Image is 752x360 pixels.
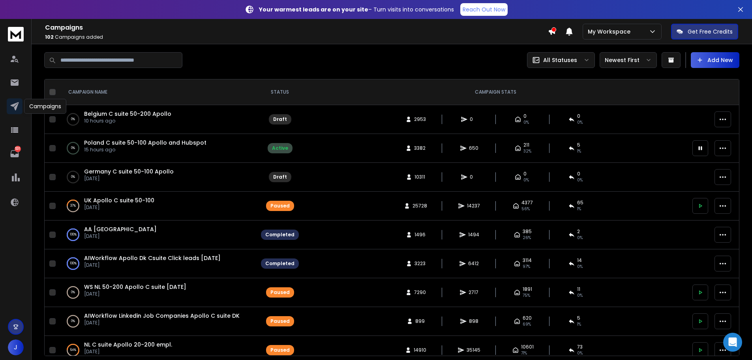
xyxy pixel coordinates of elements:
[600,52,657,68] button: Newest First
[45,34,548,40] p: Campaigns added
[523,235,531,241] span: 26 %
[523,315,532,321] span: 620
[84,139,206,147] a: Poland C suite 50-100 Apollo and Hubspot
[523,264,530,270] span: 97 %
[470,116,478,123] span: 0
[469,289,478,296] span: 2717
[523,113,527,119] span: 0
[59,249,256,278] td: 100%AIWorkflow Apollo Dk Csuite Click leads [DATE][DATE]
[577,206,581,212] span: 1 %
[270,203,290,209] div: Paused
[577,171,580,177] span: 0
[467,203,480,209] span: 14237
[577,228,580,235] span: 2
[577,200,583,206] span: 65
[84,341,172,349] a: NL C suite Apollo 20-200 empl.
[84,225,157,233] a: AA [GEOGRAPHIC_DATA]
[71,144,75,152] p: 0 %
[70,260,77,268] p: 100 %
[70,202,76,210] p: 37 %
[523,321,531,328] span: 69 %
[543,56,577,64] p: All Statuses
[45,23,548,32] h1: Campaigns
[460,3,508,16] a: Reach Out Now
[270,289,290,296] div: Paused
[71,173,75,181] p: 0 %
[414,347,426,353] span: 14910
[84,147,206,153] p: 15 hours ago
[270,347,290,353] div: Paused
[577,264,583,270] span: 0 %
[688,28,733,36] p: Get Free Credits
[59,163,256,192] td: 0%Germany C suite 50-100 Apollo[DATE]
[468,260,479,267] span: 6412
[84,349,172,355] p: [DATE]
[84,312,240,320] a: AIWorkflow Linkedin Job Companies Apollo C suite DK
[671,24,738,40] button: Get Free Credits
[523,171,527,177] span: 0
[467,347,480,353] span: 35145
[523,228,532,235] span: 385
[7,146,23,162] a: 531
[84,110,171,118] a: Belgium C suite 50-200 Apollo
[521,344,534,350] span: 10601
[259,6,454,13] p: – Turn visits into conversations
[523,148,531,155] span: 32 %
[577,292,583,299] span: 0 %
[59,134,256,163] td: 0%Poland C suite 50-100 Apollo and Hubspot15 hours ago
[415,318,425,324] span: 899
[84,262,221,268] p: [DATE]
[59,192,256,221] td: 37%UK Apollo C suite 50-100[DATE]
[84,283,186,291] a: WS NL 50-200 Apollo C suite [DATE]
[523,142,529,148] span: 211
[84,291,186,297] p: [DATE]
[414,116,426,123] span: 2953
[469,145,478,151] span: 650
[691,52,739,68] button: Add New
[414,145,426,151] span: 3382
[59,278,256,307] td: 0%WS NL 50-200 Apollo C suite [DATE][DATE]
[70,231,77,239] p: 100 %
[8,339,24,355] button: J
[413,203,427,209] span: 25728
[84,168,174,175] a: Germany C suite 50-100 Apollo
[273,174,287,180] div: Draft
[469,318,478,324] span: 898
[59,105,256,134] td: 0%Belgium C suite 50-200 Apollo10 hours ago
[523,177,529,183] span: 0%
[84,254,221,262] a: AIWorkflow Apollo Dk Csuite Click leads [DATE]
[265,260,294,267] div: Completed
[259,6,368,13] strong: Your warmest leads are on your site
[577,344,583,350] span: 73
[521,206,530,212] span: 56 %
[15,146,21,152] p: 531
[84,175,174,182] p: [DATE]
[523,257,532,264] span: 3114
[577,286,580,292] span: 11
[59,307,256,336] td: 0%AIWorkflow Linkedin Job Companies Apollo C suite DK[DATE]
[84,196,154,204] a: UK Apollo C suite 50-100
[577,315,580,321] span: 5
[577,321,581,328] span: 1 %
[577,113,580,119] span: 0
[270,318,290,324] div: Paused
[8,27,24,41] img: logo
[71,317,75,325] p: 0 %
[71,115,75,123] p: 0 %
[24,99,66,114] div: Campaigns
[470,174,478,180] span: 0
[521,200,533,206] span: 4377
[414,260,426,267] span: 3223
[463,6,505,13] p: Reach Out Now
[523,292,530,299] span: 75 %
[272,145,288,151] div: Active
[84,320,240,326] p: [DATE]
